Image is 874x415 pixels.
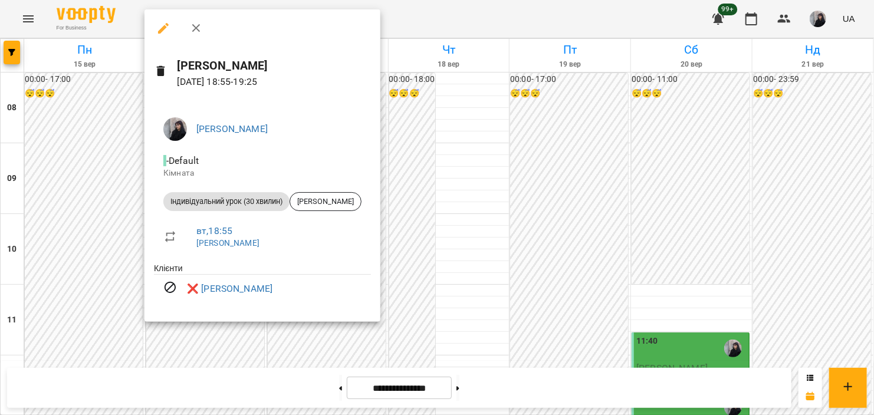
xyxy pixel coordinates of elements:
a: ❌ [PERSON_NAME] [187,282,272,296]
div: [PERSON_NAME] [290,192,362,211]
a: [PERSON_NAME] [196,238,259,248]
span: [PERSON_NAME] [290,196,361,207]
a: вт , 18:55 [196,225,232,236]
p: Кімната [163,167,362,179]
a: [PERSON_NAME] [196,123,268,134]
p: [DATE] 18:55 - 19:25 [178,75,371,89]
h6: [PERSON_NAME] [178,57,371,75]
img: 41fe44f788544e2ddbf33bcf7d742628.jpeg [163,117,187,141]
span: Індивідуальний урок (30 хвилин) [163,196,290,207]
ul: Клієнти [154,262,371,308]
svg: Візит скасовано [163,281,178,295]
span: - Default [163,155,201,166]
